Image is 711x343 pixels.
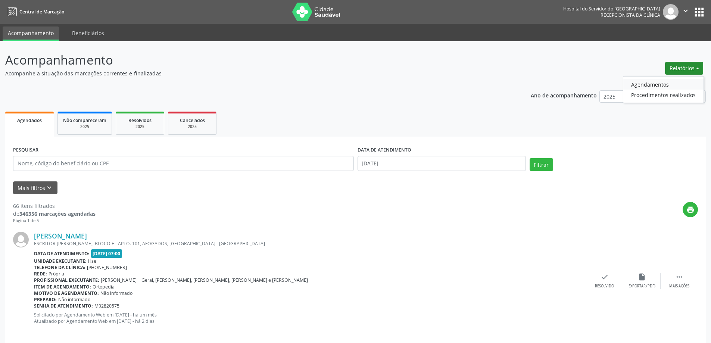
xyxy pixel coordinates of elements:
span: Própria [49,271,64,277]
label: DATA DE ATENDIMENTO [358,144,411,156]
label: PESQUISAR [13,144,38,156]
input: Nome, código do beneficiário ou CPF [13,156,354,171]
i: keyboard_arrow_down [45,184,53,192]
button: Mais filtroskeyboard_arrow_down [13,181,57,194]
button: Relatórios [665,62,703,75]
button: apps [693,6,706,19]
i:  [675,273,683,281]
i:  [682,7,690,15]
i: insert_drive_file [638,273,646,281]
b: Profissional executante: [34,277,99,283]
div: Mais ações [669,284,689,289]
p: Solicitado por Agendamento Web em [DATE] - há um mês Atualizado por Agendamento Web em [DATE] - h... [34,312,586,324]
p: Acompanhe a situação das marcações correntes e finalizadas [5,69,496,77]
div: Hospital do Servidor do [GEOGRAPHIC_DATA] [563,6,660,12]
button: print [683,202,698,217]
span: Hse [88,258,96,264]
b: Preparo: [34,296,57,303]
img: img [663,4,679,20]
span: Cancelados [180,117,205,124]
b: Data de atendimento: [34,250,90,257]
span: Central de Marcação [19,9,64,15]
b: Rede: [34,271,47,277]
img: img [13,232,29,247]
span: Agendados [17,117,42,124]
span: Não compareceram [63,117,106,124]
div: Página 1 de 5 [13,218,96,224]
b: Unidade executante: [34,258,87,264]
span: Resolvidos [128,117,152,124]
button: Filtrar [530,158,553,171]
i: print [686,206,695,214]
a: Beneficiários [67,26,109,40]
p: Acompanhamento [5,51,496,69]
b: Motivo de agendamento: [34,290,99,296]
span: [DATE] 07:00 [91,249,122,258]
div: 2025 [63,124,106,130]
input: Selecione um intervalo [358,156,526,171]
ul: Relatórios [623,76,704,103]
div: de [13,210,96,218]
b: Senha de atendimento: [34,303,93,309]
p: Ano de acompanhamento [531,90,597,100]
div: ESCRITOR [PERSON_NAME], BLOCO E - APTO. 101, AFOGADOS, [GEOGRAPHIC_DATA] - [GEOGRAPHIC_DATA] [34,240,586,247]
span: [PERSON_NAME] | Geral, [PERSON_NAME], [PERSON_NAME], [PERSON_NAME] e [PERSON_NAME] [101,277,308,283]
a: [PERSON_NAME] [34,232,87,240]
div: Resolvido [595,284,614,289]
div: 2025 [121,124,159,130]
b: Telefone da clínica: [34,264,85,271]
span: Não informado [58,296,90,303]
span: Ortopedia [93,284,115,290]
strong: 346356 marcações agendadas [19,210,96,217]
a: Central de Marcação [5,6,64,18]
span: [PHONE_NUMBER] [87,264,127,271]
button:  [679,4,693,20]
b: Item de agendamento: [34,284,91,290]
div: Exportar (PDF) [629,284,655,289]
div: 66 itens filtrados [13,202,96,210]
span: Recepcionista da clínica [601,12,660,18]
span: M02820575 [94,303,119,309]
a: Agendamentos [623,79,704,90]
div: 2025 [174,124,211,130]
a: Acompanhamento [3,26,59,41]
span: Não informado [100,290,132,296]
a: Procedimentos realizados [623,90,704,100]
i: check [601,273,609,281]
